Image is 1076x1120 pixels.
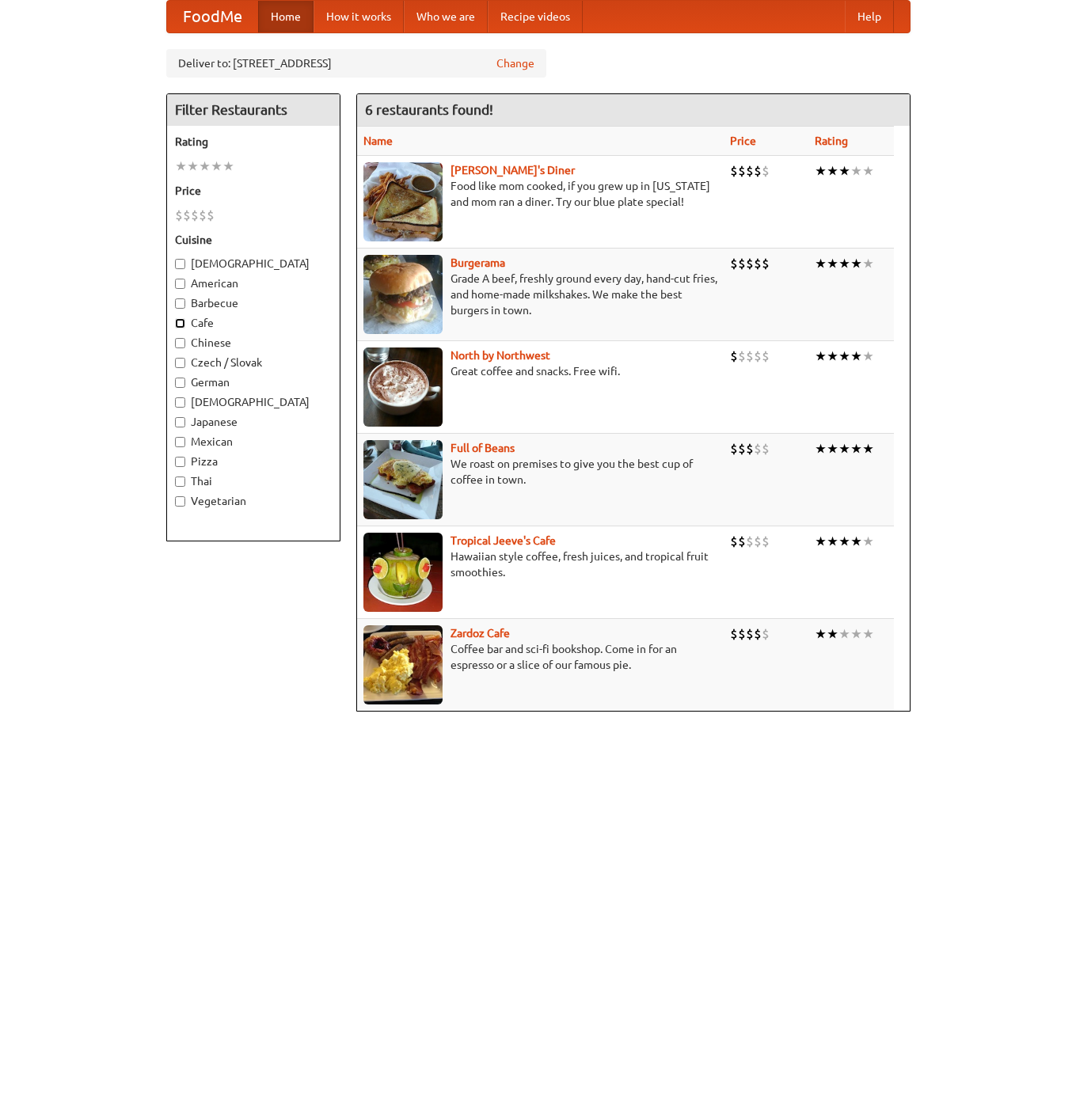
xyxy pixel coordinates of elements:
[175,338,185,348] input: Chinese
[850,162,862,180] li: ★
[404,1,488,32] a: Who we are
[762,440,770,457] li: $
[175,355,332,370] label: Czech / Slovak
[451,164,575,177] a: [PERSON_NAME]'s Diner
[850,347,862,365] li: ★
[175,358,185,368] input: Czech / Slovak
[175,298,185,309] input: Barbecue
[363,625,443,704] img: zardoz.jpg
[815,162,827,180] li: ★
[175,437,185,447] input: Mexican
[838,533,850,550] li: ★
[175,417,185,427] input: Japanese
[175,158,187,175] li: ★
[838,162,850,180] li: ★
[451,442,515,454] a: Full of Beans
[838,440,850,457] li: ★
[815,533,827,550] li: ★
[845,1,894,32] a: Help
[754,347,762,365] li: $
[827,347,838,365] li: ★
[862,533,874,550] li: ★
[451,627,510,640] a: Zardoz Cafe
[451,534,556,547] a: Tropical Jeeve's Cafe
[191,207,199,224] li: $
[175,256,332,271] label: [DEMOGRAPHIC_DATA]
[363,641,717,673] p: Coffee bar and sci-fi bookshop. Come in for an espresso or a slice of our famous pie.
[738,347,746,365] li: $
[730,135,756,147] a: Price
[827,440,838,457] li: ★
[175,457,185,467] input: Pizza
[730,255,738,272] li: $
[838,255,850,272] li: ★
[746,162,754,180] li: $
[175,275,332,291] label: American
[175,394,332,410] label: [DEMOGRAPHIC_DATA]
[754,533,762,550] li: $
[175,183,332,199] h5: Price
[815,625,827,643] li: ★
[175,493,332,509] label: Vegetarian
[762,347,770,365] li: $
[314,1,404,32] a: How it works
[754,162,762,180] li: $
[762,625,770,643] li: $
[746,533,754,550] li: $
[175,318,185,328] input: Cafe
[175,279,185,289] input: American
[451,349,550,362] b: North by Northwest
[175,232,332,248] h5: Cuisine
[850,625,862,643] li: ★
[815,440,827,457] li: ★
[730,625,738,643] li: $
[175,496,185,507] input: Vegetarian
[363,549,717,580] p: Hawaiian style coffee, fresh juices, and tropical fruit smoothies.
[175,397,185,408] input: [DEMOGRAPHIC_DATA]
[730,533,738,550] li: $
[175,374,332,390] label: German
[363,456,717,488] p: We roast on premises to give you the best cup of coffee in town.
[496,55,534,71] a: Change
[175,414,332,430] label: Japanese
[175,378,185,388] input: German
[738,255,746,272] li: $
[827,162,838,180] li: ★
[862,162,874,180] li: ★
[762,533,770,550] li: $
[738,162,746,180] li: $
[363,255,443,334] img: burgerama.jpg
[762,255,770,272] li: $
[488,1,583,32] a: Recipe videos
[175,207,183,224] li: $
[730,162,738,180] li: $
[815,255,827,272] li: ★
[258,1,314,32] a: Home
[175,476,185,487] input: Thai
[746,255,754,272] li: $
[211,158,222,175] li: ★
[754,255,762,272] li: $
[175,259,185,269] input: [DEMOGRAPHIC_DATA]
[167,94,340,126] h4: Filter Restaurants
[738,625,746,643] li: $
[199,158,211,175] li: ★
[187,158,199,175] li: ★
[175,295,332,311] label: Barbecue
[363,440,443,519] img: beans.jpg
[207,207,215,224] li: $
[746,347,754,365] li: $
[754,625,762,643] li: $
[365,102,493,117] ng-pluralize: 6 restaurants found!
[451,256,505,269] a: Burgerama
[850,440,862,457] li: ★
[746,625,754,643] li: $
[363,347,443,427] img: north.jpg
[815,135,848,147] a: Rating
[175,454,332,469] label: Pizza
[746,440,754,457] li: $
